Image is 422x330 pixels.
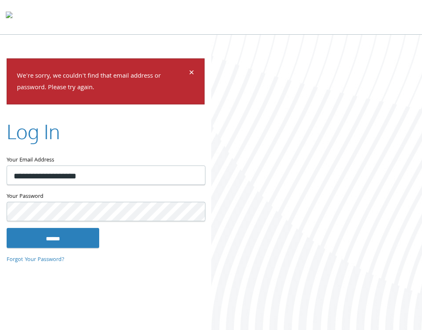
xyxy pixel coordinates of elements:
p: We're sorry, we couldn't find that email address or password. Please try again. [17,70,188,94]
label: Your Password [7,192,205,202]
img: todyl-logo-dark.svg [6,9,12,25]
h2: Log In [7,118,60,145]
a: Forgot Your Password? [7,255,64,264]
button: Dismiss alert [189,69,194,78]
span: × [189,65,194,81]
